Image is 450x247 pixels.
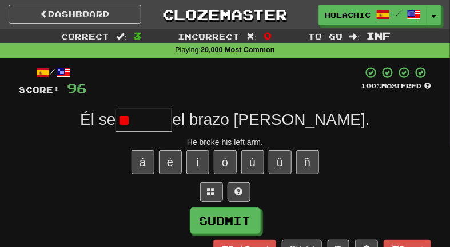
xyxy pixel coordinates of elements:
button: ó [214,150,237,174]
span: / [396,9,401,17]
span: Holachicos [325,10,371,20]
span: 100 % [361,82,382,89]
button: á [132,150,154,174]
span: 0 [264,30,272,41]
button: í [186,150,209,174]
div: Mastered [361,81,431,91]
span: Score: [19,85,61,95]
span: : [247,32,257,40]
button: ú [241,150,264,174]
a: Clozemaster [158,5,291,25]
div: / [19,66,87,80]
span: el brazo [PERSON_NAME]. [172,111,369,128]
span: : [350,32,360,40]
span: To go [309,32,343,41]
a: Dashboard [9,5,141,24]
span: Correct [61,32,109,41]
span: 3 [133,30,141,41]
button: Single letter hint - you only get 1 per sentence and score half the points! alt+h [228,182,250,202]
div: He broke his left arm. [19,136,431,148]
span: Incorrect [178,32,240,41]
button: é [159,150,182,174]
span: Él se [80,111,116,128]
span: : [116,32,126,40]
button: Switch sentence to multiple choice alt+p [200,182,223,202]
button: ñ [296,150,319,174]
span: Inf [367,30,391,41]
button: Submit [190,207,261,234]
strong: 20,000 Most Common [201,46,274,54]
a: Holachicos / [318,5,427,25]
span: 96 [67,81,87,95]
button: ü [269,150,292,174]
